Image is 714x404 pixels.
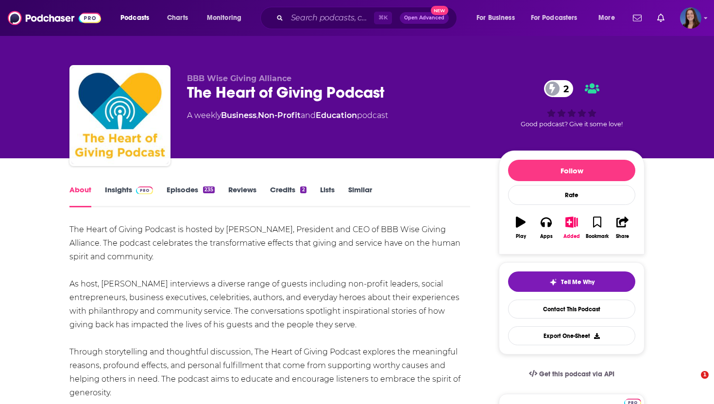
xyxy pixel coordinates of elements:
a: Get this podcast via API [521,362,622,386]
div: Search podcasts, credits, & more... [270,7,466,29]
span: ⌘ K [374,12,392,24]
input: Search podcasts, credits, & more... [287,10,374,26]
button: Apps [533,210,559,245]
div: Apps [540,234,553,239]
span: Get this podcast via API [539,370,614,378]
img: User Profile [680,7,701,29]
span: Tell Me Why [561,278,595,286]
button: Open AdvancedNew [400,12,449,24]
a: 2 [544,80,574,97]
span: Monitoring [207,11,241,25]
div: 2Good podcast? Give it some love! [499,74,645,134]
img: tell me why sparkle [549,278,557,286]
img: Podchaser Pro [136,186,153,194]
a: Show notifications dropdown [629,10,646,26]
a: Episodes235 [167,185,215,207]
span: Open Advanced [404,16,444,20]
a: Charts [161,10,194,26]
span: 1 [701,371,709,379]
iframe: Intercom live chat [681,371,704,394]
span: For Business [476,11,515,25]
a: Reviews [228,185,256,207]
span: Logged in as emmadonovan [680,7,701,29]
span: and [301,111,316,120]
span: , [256,111,258,120]
span: Good podcast? Give it some love! [521,120,623,128]
a: Education [316,111,357,120]
button: open menu [114,10,162,26]
span: Charts [167,11,188,25]
button: Export One-Sheet [508,326,635,345]
span: 2 [554,80,574,97]
div: Added [563,234,580,239]
button: open menu [525,10,592,26]
span: Podcasts [120,11,149,25]
a: Credits2 [270,185,306,207]
a: About [69,185,91,207]
a: Contact This Podcast [508,300,635,319]
img: Podchaser - Follow, Share and Rate Podcasts [8,9,101,27]
button: Follow [508,160,635,181]
span: New [431,6,448,15]
div: Rate [508,185,635,205]
a: Similar [348,185,372,207]
a: Business [221,111,256,120]
div: Share [616,234,629,239]
div: A weekly podcast [187,110,388,121]
button: tell me why sparkleTell Me Why [508,271,635,292]
a: Show notifications dropdown [653,10,668,26]
button: Play [508,210,533,245]
button: Added [559,210,584,245]
button: open menu [470,10,527,26]
button: Show profile menu [680,7,701,29]
a: InsightsPodchaser Pro [105,185,153,207]
button: Bookmark [584,210,610,245]
div: The Heart of Giving Podcast is hosted by [PERSON_NAME], President and CEO of BBB Wise Giving Alli... [69,223,470,400]
div: 2 [300,186,306,193]
span: For Podcasters [531,11,578,25]
button: open menu [592,10,627,26]
div: 235 [203,186,215,193]
img: The Heart of Giving Podcast [71,67,169,164]
span: More [598,11,615,25]
a: Lists [320,185,335,207]
div: Play [516,234,526,239]
button: Share [610,210,635,245]
a: Non-Profit [258,111,301,120]
div: Bookmark [586,234,609,239]
button: open menu [200,10,254,26]
span: BBB Wise Giving Alliance [187,74,291,83]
